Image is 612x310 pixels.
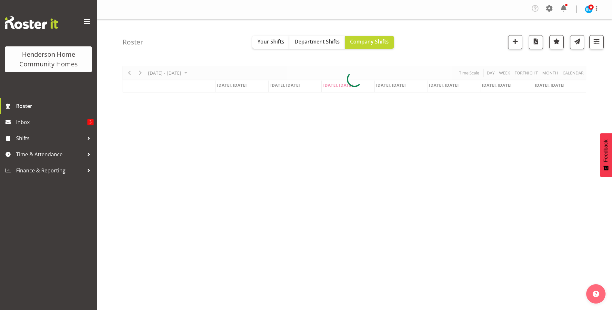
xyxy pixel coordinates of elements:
button: Send a list of all shifts for the selected filtered period to all rostered employees. [570,35,584,49]
span: Company Shifts [350,38,389,45]
h4: Roster [123,38,143,46]
span: Shifts [16,133,84,143]
button: Download a PDF of the roster according to the set date range. [529,35,543,49]
div: Henderson Home Community Homes [11,50,85,69]
img: barbara-dunlop8515.jpg [585,5,593,13]
button: Filter Shifts [589,35,604,49]
button: Add a new shift [508,35,522,49]
span: Department Shifts [295,38,340,45]
span: Roster [16,101,94,111]
button: Your Shifts [252,36,289,49]
span: Feedback [603,140,609,162]
button: Company Shifts [345,36,394,49]
span: Finance & Reporting [16,166,84,175]
img: help-xxl-2.png [593,291,599,297]
button: Feedback - Show survey [600,133,612,177]
span: 3 [87,119,94,125]
button: Department Shifts [289,36,345,49]
img: Rosterit website logo [5,16,58,29]
span: Your Shifts [257,38,284,45]
button: Highlight an important date within the roster. [549,35,564,49]
span: Time & Attendance [16,150,84,159]
span: Inbox [16,117,87,127]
